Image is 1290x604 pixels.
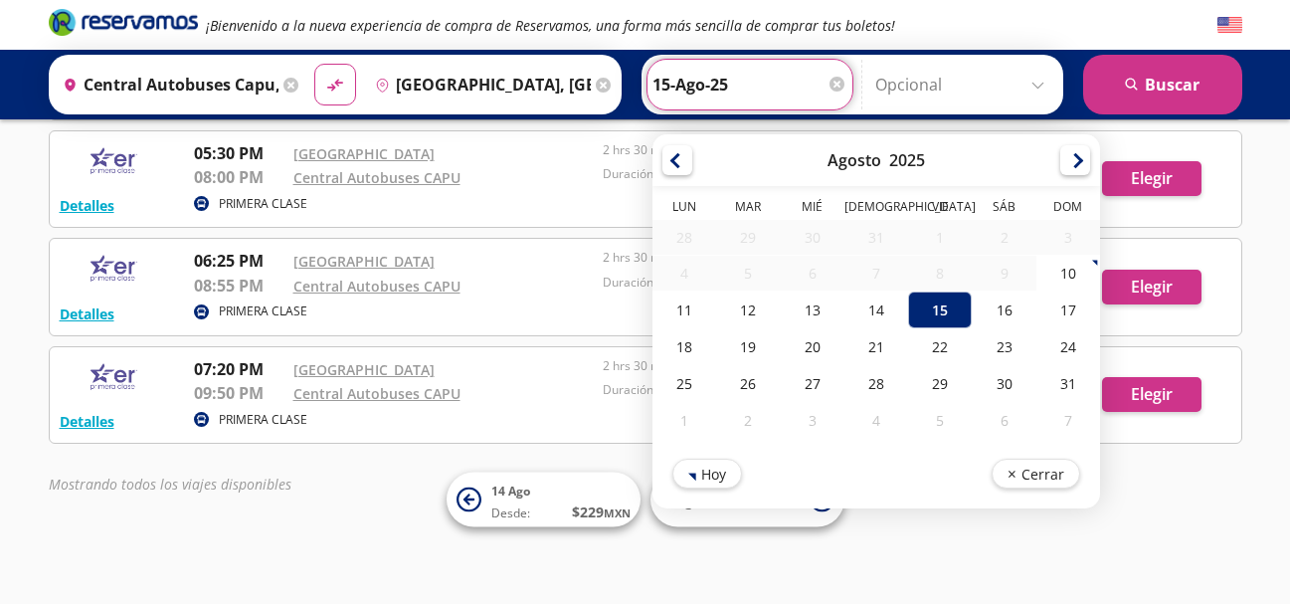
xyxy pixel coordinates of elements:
[1083,55,1242,114] button: Buscar
[55,60,278,109] input: Buscar Origen
[652,220,716,255] div: 28-Jul-25
[843,220,907,255] div: 31-Jul-25
[194,249,283,273] p: 06:25 PM
[1035,198,1099,220] th: Domingo
[603,141,903,159] p: 2 hrs 30 mins
[219,195,307,213] p: PRIMERA CLASE
[603,381,903,399] p: Duración
[889,149,925,171] div: 2025
[780,256,843,291] div: 06-Ago-25
[293,144,435,163] a: [GEOGRAPHIC_DATA]
[603,274,903,292] p: Duración
[908,198,972,220] th: Viernes
[572,502,631,522] span: $ 229
[716,365,780,402] div: 26-Ago-25
[652,198,716,220] th: Lunes
[780,220,843,255] div: 30-Jul-25
[972,256,1035,291] div: 09-Ago-25
[843,402,907,439] div: 04-Sep-25
[972,220,1035,255] div: 02-Ago-25
[49,7,198,43] a: Brand Logo
[293,252,435,271] a: [GEOGRAPHIC_DATA]
[972,402,1035,439] div: 06-Sep-25
[652,328,716,365] div: 18-Ago-25
[1102,161,1201,196] button: Elegir
[843,198,907,220] th: Jueves
[843,365,907,402] div: 28-Ago-25
[908,365,972,402] div: 29-Ago-25
[652,60,847,109] input: Elegir Fecha
[293,384,461,403] a: Central Autobuses CAPU
[652,256,716,291] div: 04-Ago-25
[60,249,169,289] img: RESERVAMOS
[603,165,903,183] p: Duración
[603,249,903,267] p: 2 hrs 30 mins
[447,473,641,527] button: 14 AgoDesde:$229MXN
[219,302,307,320] p: PRIMERA CLASE
[194,381,283,405] p: 09:50 PM
[650,473,844,527] button: 16 Ago
[60,195,114,216] button: Detalles
[1102,270,1201,304] button: Elegir
[491,504,530,522] span: Desde:
[1035,365,1099,402] div: 31-Ago-25
[60,303,114,324] button: Detalles
[716,402,780,439] div: 02-Sep-25
[780,402,843,439] div: 03-Sep-25
[293,168,461,187] a: Central Autobuses CAPU
[843,292,907,328] div: 14-Ago-25
[1035,220,1099,255] div: 03-Ago-25
[716,256,780,291] div: 05-Ago-25
[908,402,972,439] div: 05-Sep-25
[716,220,780,255] div: 29-Jul-25
[293,277,461,296] a: Central Autobuses CAPU
[367,60,591,109] input: Buscar Destino
[843,328,907,365] div: 21-Ago-25
[1035,402,1099,439] div: 07-Sep-25
[972,198,1035,220] th: Sábado
[194,274,283,298] p: 08:55 PM
[604,505,631,520] small: MXN
[49,7,198,37] i: Brand Logo
[972,328,1035,365] div: 23-Ago-25
[652,292,716,328] div: 11-Ago-25
[972,365,1035,402] div: 30-Ago-25
[1035,328,1099,365] div: 24-Ago-25
[843,256,907,291] div: 07-Ago-25
[780,198,843,220] th: Miércoles
[1035,292,1099,328] div: 17-Ago-25
[660,493,699,509] span: 16 Ago
[1102,377,1201,412] button: Elegir
[219,411,307,429] p: PRIMERA CLASE
[194,141,283,165] p: 05:30 PM
[875,60,1053,109] input: Opcional
[49,475,291,494] em: Mostrando todos los viajes disponibles
[780,328,843,365] div: 20-Ago-25
[716,292,780,328] div: 12-Ago-25
[60,357,169,397] img: RESERVAMOS
[194,165,283,189] p: 08:00 PM
[716,198,780,220] th: Martes
[60,141,169,181] img: RESERVAMOS
[828,149,881,171] div: Agosto
[908,220,972,255] div: 01-Ago-25
[652,402,716,439] div: 01-Sep-25
[716,328,780,365] div: 19-Ago-25
[991,459,1079,489] button: Cerrar
[780,365,843,402] div: 27-Ago-25
[1217,13,1242,38] button: English
[1035,255,1099,292] div: 10-Ago-25
[972,292,1035,328] div: 16-Ago-25
[780,292,843,328] div: 13-Ago-25
[908,256,972,291] div: 08-Ago-25
[60,411,114,432] button: Detalles
[206,16,895,35] em: ¡Bienvenido a la nueva experiencia de compra de Reservamos, una forma más sencilla de comprar tus...
[672,459,742,489] button: Hoy
[603,357,903,375] p: 2 hrs 30 mins
[908,328,972,365] div: 22-Ago-25
[194,357,283,381] p: 07:20 PM
[293,360,435,379] a: [GEOGRAPHIC_DATA]
[908,292,972,328] div: 15-Ago-25
[491,483,530,500] span: 14 Ago
[652,365,716,402] div: 25-Ago-25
